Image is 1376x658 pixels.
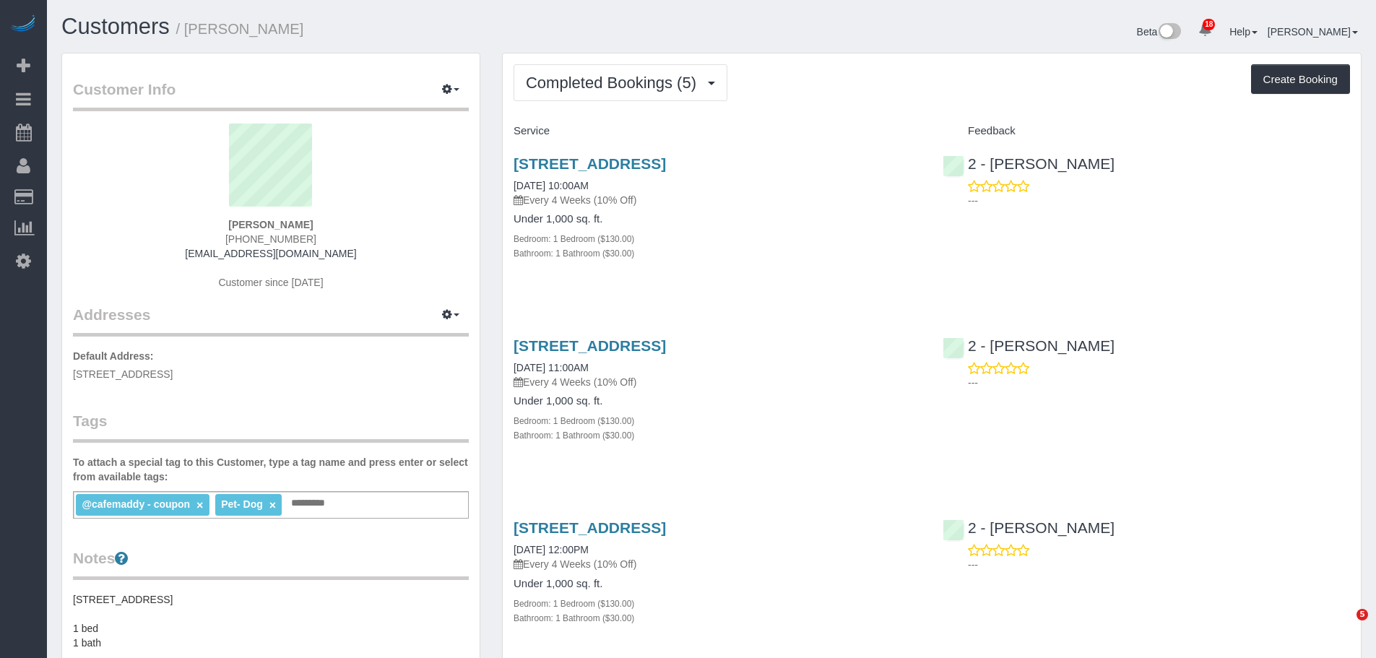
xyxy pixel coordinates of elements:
[526,74,704,92] span: Completed Bookings (5)
[228,219,313,230] strong: [PERSON_NAME]
[73,455,469,484] label: To attach a special tag to this Customer, type a tag name and press enter or select from availabl...
[73,349,154,363] label: Default Address:
[514,613,634,623] small: Bathroom: 1 Bathroom ($30.00)
[73,368,173,380] span: [STREET_ADDRESS]
[514,337,666,354] a: [STREET_ADDRESS]
[73,547,469,580] legend: Notes
[968,194,1350,208] p: ---
[514,155,666,172] a: [STREET_ADDRESS]
[1157,23,1181,42] img: New interface
[9,14,38,35] img: Automaid Logo
[196,499,203,511] a: ×
[514,416,634,426] small: Bedroom: 1 Bedroom ($130.00)
[218,277,323,288] span: Customer since [DATE]
[968,558,1350,572] p: ---
[943,337,1115,354] a: 2 - [PERSON_NAME]
[514,213,921,225] h4: Under 1,000 sq. ft.
[176,21,304,37] small: / [PERSON_NAME]
[514,519,666,536] a: [STREET_ADDRESS]
[1327,609,1362,644] iframe: Intercom live chat
[1356,609,1368,620] span: 5
[514,180,589,191] a: [DATE] 10:00AM
[82,498,190,510] span: @cafemaddy - coupon
[514,544,589,555] a: [DATE] 12:00PM
[514,557,921,571] p: Every 4 Weeks (10% Off)
[514,248,634,259] small: Bathroom: 1 Bathroom ($30.00)
[514,64,727,101] button: Completed Bookings (5)
[225,233,316,245] hm-ph: [PHONE_NUMBER]
[269,499,276,511] a: ×
[514,375,921,389] p: Every 4 Weeks (10% Off)
[514,125,921,137] h4: Service
[514,578,921,590] h4: Under 1,000 sq. ft.
[221,498,263,510] span: Pet- Dog
[185,248,356,259] a: [EMAIL_ADDRESS][DOMAIN_NAME]
[73,79,469,111] legend: Customer Info
[514,234,634,244] small: Bedroom: 1 Bedroom ($130.00)
[73,410,469,443] legend: Tags
[943,155,1115,172] a: 2 - [PERSON_NAME]
[514,430,634,441] small: Bathroom: 1 Bathroom ($30.00)
[968,376,1350,390] p: ---
[1268,26,1358,38] a: [PERSON_NAME]
[514,599,634,609] small: Bedroom: 1 Bedroom ($130.00)
[514,362,589,373] a: [DATE] 11:00AM
[1229,26,1258,38] a: Help
[514,395,921,407] h4: Under 1,000 sq. ft.
[943,125,1350,137] h4: Feedback
[61,14,170,39] a: Customers
[1191,14,1219,46] a: 18
[1251,64,1350,95] button: Create Booking
[943,519,1115,536] a: 2 - [PERSON_NAME]
[1203,19,1215,30] span: 18
[514,193,921,207] p: Every 4 Weeks (10% Off)
[1137,26,1182,38] a: Beta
